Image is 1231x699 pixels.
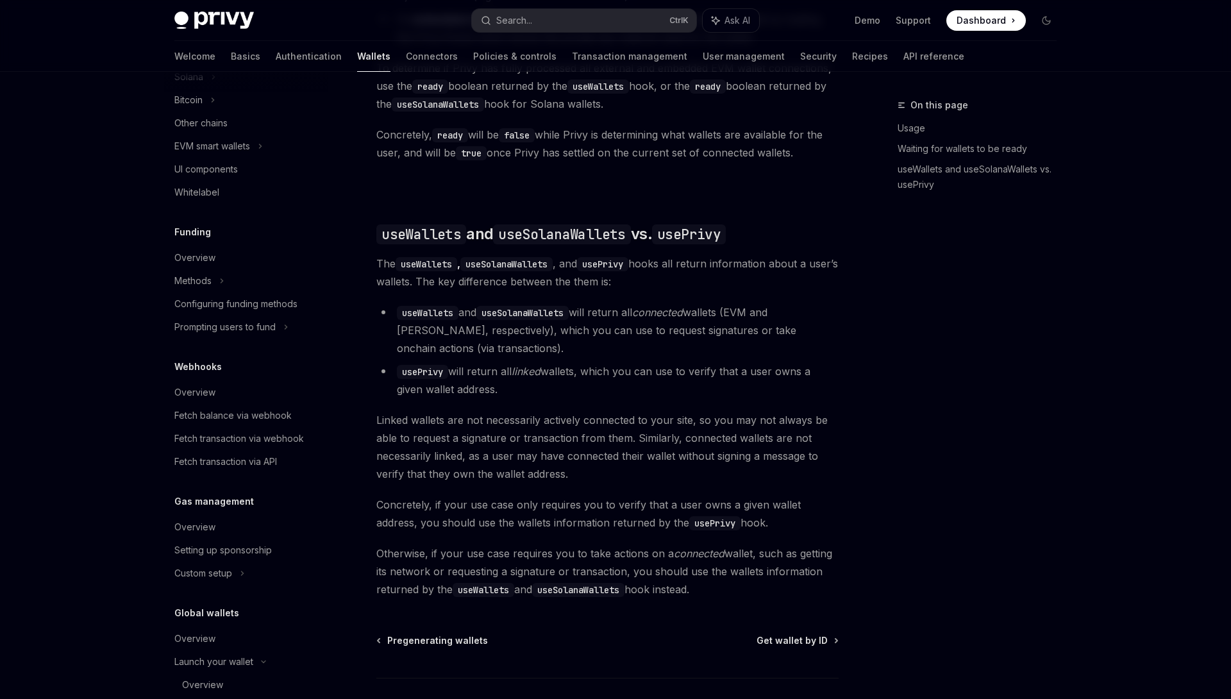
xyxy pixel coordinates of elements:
code: useSolanaWallets [476,306,569,320]
code: true [456,146,487,160]
a: Configuring funding methods [164,292,328,316]
h5: Global wallets [174,605,239,621]
span: Concretely, if your use case only requires you to verify that a user owns a given wallet address,... [376,496,839,532]
a: Fetch transaction via API [164,450,328,473]
a: API reference [903,41,964,72]
div: Setting up sponsorship [174,543,272,558]
span: The , and hooks all return information about a user’s wallets. The key difference between the the... [376,255,839,291]
code: usePrivy [577,257,628,271]
div: Whitelabel [174,185,219,200]
a: Overview [164,627,328,650]
button: Toggle dark mode [1036,10,1057,31]
code: useWallets [396,257,457,271]
button: Search...CtrlK [472,9,696,32]
a: UI components [164,158,328,181]
span: Otherwise, if your use case requires you to take actions on a wallet, such as getting its network... [376,544,839,598]
code: ready [432,128,468,142]
h5: Funding [174,224,211,240]
a: Whitelabel [164,181,328,204]
code: useSolanaWallets [392,97,484,112]
a: Fetch transaction via webhook [164,427,328,450]
em: linked [512,365,540,378]
span: On this page [910,97,968,113]
em: connected [674,547,724,560]
div: Search... [496,13,532,28]
code: usePrivy [397,365,448,379]
div: UI components [174,162,238,177]
a: Pregenerating wallets [378,634,488,647]
strong: , [396,257,553,270]
a: Demo [855,14,880,27]
h5: Gas management [174,494,254,509]
div: Fetch transaction via API [174,454,277,469]
code: ready [412,80,448,94]
span: Get wallet by ID [757,634,828,647]
a: Wallets [357,41,390,72]
code: useSolanaWallets [532,583,624,597]
span: Concretely, will be while Privy is determining what wallets are available for the user, and will ... [376,126,839,162]
span: Ctrl K [669,15,689,26]
div: Other chains [174,115,228,131]
div: Configuring funding methods [174,296,297,312]
div: Overview [182,677,223,693]
img: dark logo [174,12,254,29]
code: usePrivy [652,224,726,244]
li: and will return all wallets (EVM and [PERSON_NAME], respectively), which you can use to request s... [376,303,839,357]
a: Overview [164,673,328,696]
a: User management [703,41,785,72]
span: Linked wallets are not necessarily actively connected to your site, so you may not always be able... [376,411,839,483]
code: useWallets [397,306,458,320]
div: Overview [174,519,215,535]
li: will return all wallets, which you can use to verify that a user owns a given wallet address. [376,362,839,398]
code: usePrivy [689,516,741,530]
div: Overview [174,631,215,646]
code: false [499,128,535,142]
div: Fetch balance via webhook [174,408,292,423]
a: Policies & controls [473,41,557,72]
div: EVM smart wallets [174,139,250,154]
code: useWallets [453,583,514,597]
a: Welcome [174,41,215,72]
a: Security [800,41,837,72]
a: Basics [231,41,260,72]
div: Overview [174,385,215,400]
a: Setting up sponsorship [164,539,328,562]
em: connected [632,306,683,319]
div: Methods [174,273,212,289]
span: Ask AI [724,14,750,27]
span: and vs. [376,224,726,244]
a: Support [896,14,931,27]
a: Fetch balance via webhook [164,404,328,427]
a: Authentication [276,41,342,72]
button: Ask AI [703,9,759,32]
span: Dashboard [957,14,1006,27]
a: Dashboard [946,10,1026,31]
a: Waiting for wallets to be ready [898,139,1067,159]
div: Prompting users to fund [174,319,276,335]
div: Bitcoin [174,92,203,108]
code: useWallets [376,224,466,244]
code: ready [690,80,726,94]
code: useSolanaWallets [493,224,630,244]
code: useWallets [567,80,629,94]
div: Fetch transaction via webhook [174,431,304,446]
div: Launch your wallet [174,654,253,670]
a: Overview [164,381,328,404]
span: Pregenerating wallets [387,634,488,647]
a: Connectors [406,41,458,72]
a: Overview [164,516,328,539]
div: Custom setup [174,566,232,581]
a: Other chains [164,112,328,135]
a: Recipes [852,41,888,72]
a: Overview [164,246,328,269]
a: Transaction management [572,41,687,72]
a: Get wallet by ID [757,634,837,647]
a: Usage [898,118,1067,139]
h5: Webhooks [174,359,222,375]
code: useSolanaWallets [460,257,553,271]
div: Overview [174,250,215,265]
span: To determine if Privy has fully processed all external and embedded EVM wallet connections, use t... [376,59,839,113]
a: useWallets and useSolanaWallets vs. usePrivy [898,159,1067,195]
